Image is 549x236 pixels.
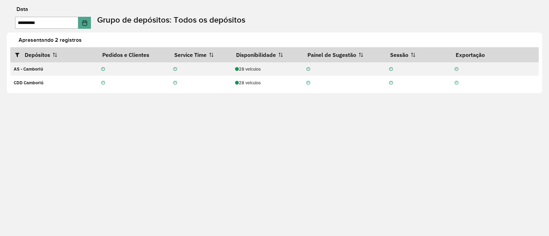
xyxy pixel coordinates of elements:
i: Não realizada [389,81,393,85]
th: Painel de Sugestão [303,47,385,62]
th: Sessão [386,47,451,62]
div: 28 veículos [235,66,299,72]
label: Data [16,5,28,13]
i: Não realizada [306,67,310,72]
th: Depósitos [10,47,98,62]
i: Não realizada [101,67,105,72]
button: Choose Date [78,17,91,29]
i: Não realizada [389,67,393,72]
i: Abrir/fechar filtros [15,52,25,58]
strong: CDD Camboriú [14,80,44,86]
i: Não realizada [101,81,105,85]
i: Não realizada [455,81,458,85]
i: Não realizada [306,81,310,85]
i: Não realizada [173,67,177,72]
i: Não realizada [455,67,458,72]
th: Service Time [170,47,231,62]
th: Disponibilidade [231,47,303,62]
label: Grupo de depósitos: Todos os depósitos [97,14,245,26]
div: 28 veículos [235,79,299,86]
strong: AS - Camboriú [14,66,43,72]
i: Não realizada [173,81,177,85]
th: Exportação [451,47,539,62]
th: Pedidos e Clientes [98,47,170,62]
